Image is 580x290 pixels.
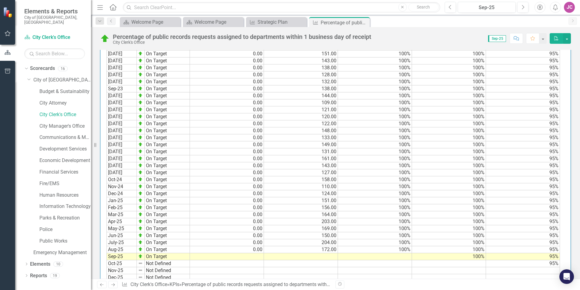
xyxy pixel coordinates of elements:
img: zOikAAAAAElFTkSuQmCC [138,247,143,252]
div: » » [122,281,331,288]
a: City Clerk's Office [130,281,167,287]
td: 100% [412,176,486,183]
td: 100% [412,141,486,148]
td: 110.00 [264,183,338,190]
td: 151.00 [264,50,338,57]
td: [DATE] [106,155,137,162]
td: 204.00 [264,239,338,246]
td: 0.00 [190,57,264,64]
td: 143.00 [264,162,338,169]
td: On Target [145,190,190,197]
td: [DATE] [106,92,137,99]
td: 100% [338,162,412,169]
img: zOikAAAAAElFTkSuQmCC [138,177,143,182]
td: 100% [412,71,486,78]
td: 169.00 [264,225,338,232]
td: 120.00 [264,113,338,120]
td: 95% [486,253,560,260]
div: Percentage of public records requests assigned to departments within 1 business day of receipt [182,281,385,287]
td: Not Defined [145,260,190,267]
a: Strategic Plan [248,18,305,26]
td: 133.00 [264,134,338,141]
td: On Target [145,239,190,246]
td: 100% [338,99,412,106]
img: zOikAAAAAElFTkSuQmCC [138,226,143,231]
td: 95% [486,120,560,127]
small: City of [GEOGRAPHIC_DATA], [GEOGRAPHIC_DATA] [24,15,85,25]
img: zOikAAAAAElFTkSuQmCC [138,156,143,161]
td: On Target [145,57,190,64]
td: 0.00 [190,162,264,169]
td: Feb-25 [106,204,137,211]
td: On Target [145,225,190,232]
td: 95% [486,127,560,134]
td: Oct-24 [106,176,137,183]
td: 0.00 [190,92,264,99]
div: Strategic Plan [258,18,305,26]
td: 122.00 [264,120,338,127]
td: On Target [145,162,190,169]
td: [DATE] [106,120,137,127]
td: 100% [338,127,412,134]
td: 156.00 [264,204,338,211]
img: zOikAAAAAElFTkSuQmCC [138,212,143,217]
img: zOikAAAAAElFTkSuQmCC [138,198,143,203]
div: Sep-25 [460,4,514,11]
td: 143.00 [264,57,338,64]
td: 95% [486,218,560,225]
img: zOikAAAAAElFTkSuQmCC [138,51,143,56]
img: zOikAAAAAElFTkSuQmCC [138,149,143,154]
td: 95% [486,162,560,169]
td: 131.00 [264,148,338,155]
img: zOikAAAAAElFTkSuQmCC [138,93,143,98]
td: On Target [145,218,190,225]
td: 164.00 [264,211,338,218]
td: On Target [145,127,190,134]
td: On Target [145,169,190,176]
div: 16 [58,66,68,71]
td: 100% [412,134,486,141]
td: 0.00 [190,113,264,120]
td: 100% [412,92,486,99]
td: 138.00 [264,64,338,71]
td: 100% [412,253,486,260]
td: Not Defined [145,274,190,281]
td: 0.00 [190,78,264,85]
td: 0.00 [190,155,264,162]
a: Financial Services [39,169,91,176]
td: [DATE] [106,106,137,113]
td: 0.00 [190,197,264,204]
td: 161.00 [264,155,338,162]
td: 158.00 [264,176,338,183]
td: On Target [145,183,190,190]
td: Jan-25 [106,197,137,204]
td: 100% [338,239,412,246]
td: 100% [338,176,412,183]
td: On Target [145,155,190,162]
td: Sep-23 [106,85,137,92]
td: 100% [412,204,486,211]
td: 95% [486,246,560,253]
td: 95% [486,155,560,162]
td: 0.00 [190,246,264,253]
img: zOikAAAAAElFTkSuQmCC [138,121,143,126]
div: Open Intercom Messenger [559,269,574,284]
td: 100% [412,197,486,204]
td: May-25 [106,225,137,232]
td: Dec-24 [106,190,137,197]
td: 100% [412,148,486,155]
a: Scorecards [30,65,55,72]
td: Nov-25 [106,267,137,274]
td: 95% [486,148,560,155]
td: [DATE] [106,57,137,64]
td: 150.00 [264,232,338,239]
td: 95% [486,50,560,57]
td: 95% [486,113,560,120]
td: Mar-25 [106,211,137,218]
td: [DATE] [106,64,137,71]
td: 100% [338,120,412,127]
td: 95% [486,92,560,99]
img: zOikAAAAAElFTkSuQmCC [138,86,143,91]
td: 100% [338,232,412,239]
td: 100% [338,106,412,113]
